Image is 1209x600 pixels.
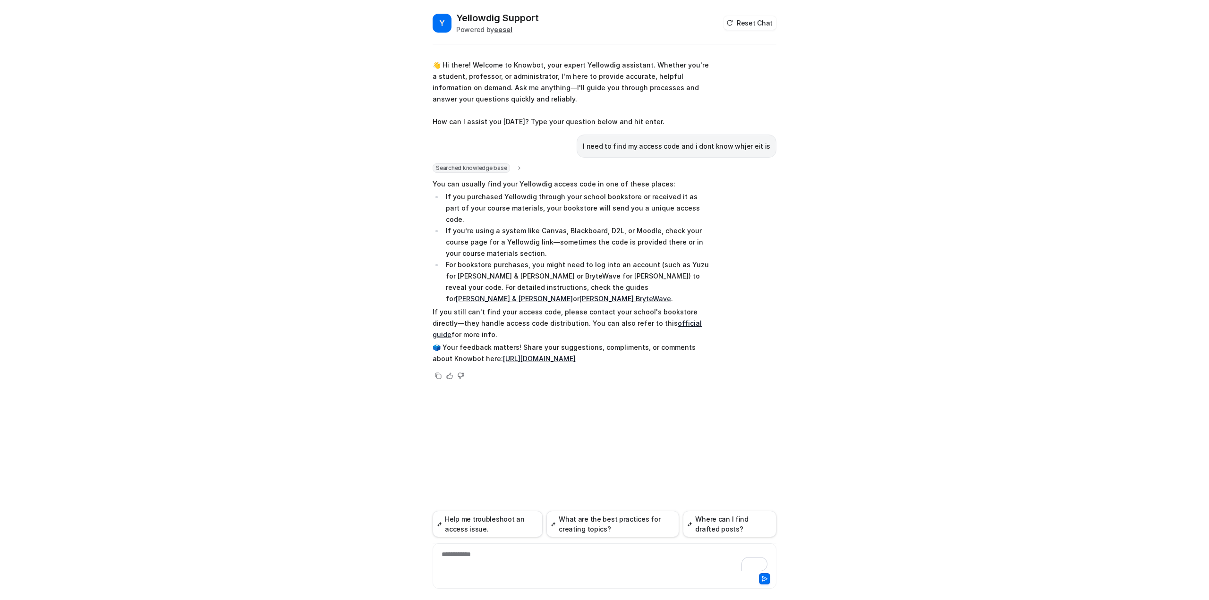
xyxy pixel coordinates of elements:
[433,14,451,33] span: Y
[443,259,709,304] li: For bookstore purchases, you might need to log into an account (such as Yuzu for [PERSON_NAME] & ...
[443,225,709,259] li: If you’re using a system like Canvas, Blackboard, D2L, or Moodle, check your course page for a Ye...
[683,511,776,537] button: Where can I find drafted posts?
[433,163,510,173] span: Searched knowledge base
[433,178,709,190] p: You can usually find your Yellowdig access code in one of these places:
[443,191,709,225] li: If you purchased Yellowdig through your school bookstore or received it as part of your course ma...
[583,141,770,152] p: I need to find my access code and i dont know whjer eit is
[456,25,539,34] div: Powered by
[546,511,679,537] button: What are the best practices for creating topics?
[724,16,776,30] button: Reset Chat
[456,11,539,25] h2: Yellowdig Support
[433,306,709,340] p: If you still can't find your access code, please contact your school's bookstore directly—they ha...
[433,59,709,127] p: 👋 Hi there! Welcome to Knowbot, your expert Yellowdig assistant. Whether you're a student, profes...
[503,355,576,363] a: [URL][DOMAIN_NAME]
[579,295,671,303] a: [PERSON_NAME] BryteWave
[433,511,543,537] button: Help me troubleshoot an access issue.
[435,549,774,571] div: To enrich screen reader interactions, please activate Accessibility in Grammarly extension settings
[433,342,709,364] p: 🗳️ Your feedback matters! Share your suggestions, compliments, or comments about Knowbot here:
[456,295,573,303] a: [PERSON_NAME] & [PERSON_NAME]
[494,25,512,34] b: eesel
[433,319,702,338] a: official guide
